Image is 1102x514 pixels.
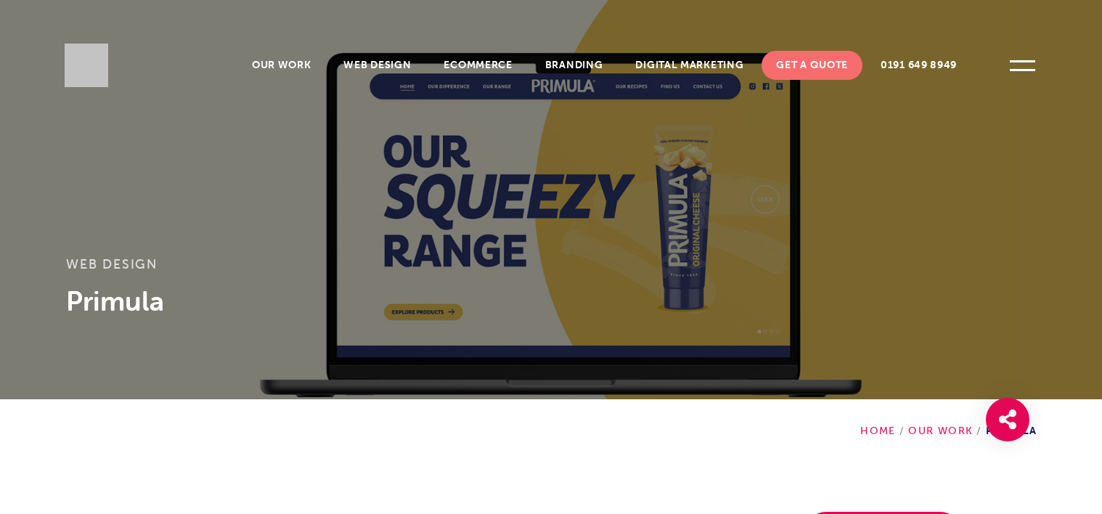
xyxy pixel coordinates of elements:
[66,256,158,272] a: Web Design
[66,283,1037,319] h1: Primula
[896,425,908,437] span: /
[973,425,985,437] span: /
[621,51,758,80] a: Digital Marketing
[866,51,971,80] a: 0191 649 8949
[908,425,973,437] a: Our Work
[531,51,618,80] a: Branding
[329,51,425,80] a: Web Design
[860,399,1037,437] div: Primula
[762,51,862,80] a: Get A Quote
[860,425,896,437] a: Home
[429,51,526,80] a: Ecommerce
[65,44,108,87] img: Sleeky Web Design Newcastle
[237,51,326,80] a: Our Work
